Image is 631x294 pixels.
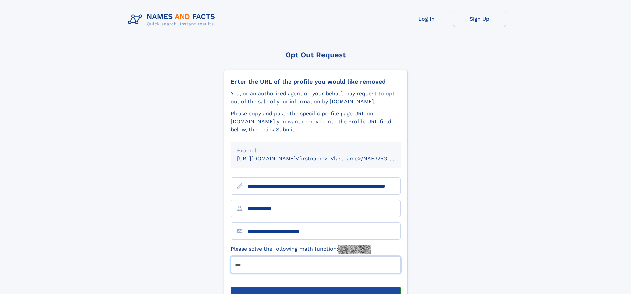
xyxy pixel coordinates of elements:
div: You, or an authorized agent on your behalf, may request to opt-out of the sale of your informatio... [231,90,401,106]
small: [URL][DOMAIN_NAME]<firstname>_<lastname>/NAF325G-xxxxxxxx [237,155,413,162]
div: Enter the URL of the profile you would like removed [231,78,401,85]
img: Logo Names and Facts [125,11,221,29]
div: Example: [237,147,394,155]
label: Please solve the following math function: [231,245,371,254]
div: Opt Out Request [224,51,408,59]
a: Sign Up [453,11,506,27]
a: Log In [400,11,453,27]
div: Please copy and paste the specific profile page URL on [DOMAIN_NAME] you want removed into the Pr... [231,110,401,134]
